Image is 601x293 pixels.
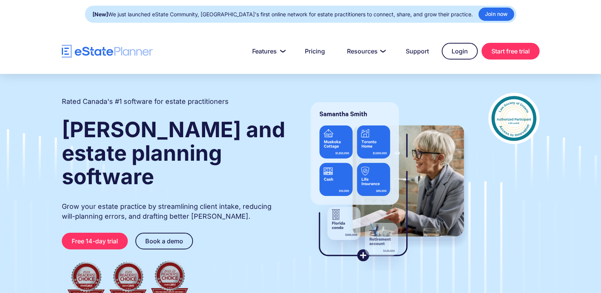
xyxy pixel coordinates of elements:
a: Join now [479,8,514,21]
a: home [62,45,153,58]
a: Login [442,43,478,60]
div: We just launched eState Community, [GEOGRAPHIC_DATA]'s first online network for estate practition... [93,9,473,20]
a: Support [397,44,438,59]
a: Resources [338,44,393,59]
a: Start free trial [482,43,540,60]
h2: Rated Canada's #1 software for estate practitioners [62,97,229,107]
a: Free 14-day trial [62,233,128,249]
a: Pricing [296,44,334,59]
img: estate planner showing wills to their clients, using eState Planner, a leading estate planning so... [301,93,473,271]
a: Book a demo [135,233,193,249]
strong: [PERSON_NAME] and estate planning software [62,117,285,190]
strong: [New] [93,11,108,17]
p: Grow your estate practice by streamlining client intake, reducing will-planning errors, and draft... [62,202,286,221]
a: Features [243,44,292,59]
